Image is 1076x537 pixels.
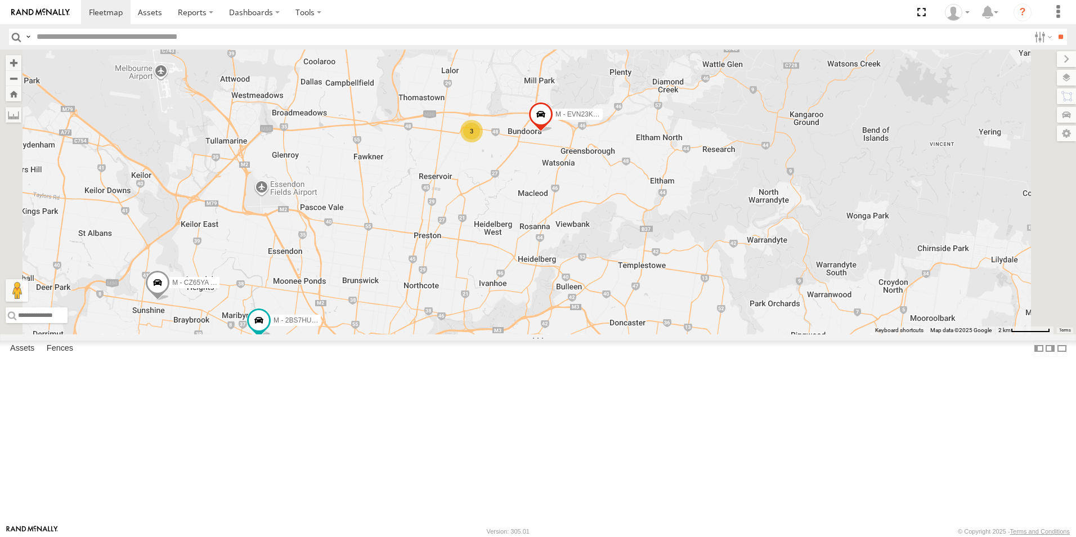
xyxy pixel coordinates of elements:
[24,29,33,45] label: Search Query
[41,341,79,356] label: Fences
[995,326,1053,334] button: Map Scale: 2 km per 66 pixels
[6,55,21,70] button: Zoom in
[958,528,1070,535] div: © Copyright 2025 -
[1044,341,1056,357] label: Dock Summary Table to the Right
[555,111,654,119] span: M - EVN23K - [PERSON_NAME]
[1014,3,1032,21] i: ?
[6,279,28,302] button: Drag Pegman onto the map to open Street View
[941,4,974,21] div: Tye Clark
[172,279,270,287] span: M - CZ65YA - [PERSON_NAME]
[1033,341,1044,357] label: Dock Summary Table to the Left
[11,8,70,16] img: rand-logo.svg
[274,316,373,324] span: M - 2BS7HU - [PERSON_NAME]
[6,86,21,101] button: Zoom Home
[1010,528,1070,535] a: Terms and Conditions
[6,70,21,86] button: Zoom out
[487,528,530,535] div: Version: 305.01
[930,327,992,333] span: Map data ©2025 Google
[1056,341,1068,357] label: Hide Summary Table
[1030,29,1054,45] label: Search Filter Options
[998,327,1011,333] span: 2 km
[6,526,58,537] a: Visit our Website
[460,120,483,142] div: 3
[1059,328,1071,333] a: Terms
[6,107,21,123] label: Measure
[5,341,40,356] label: Assets
[875,326,923,334] button: Keyboard shortcuts
[1057,126,1076,141] label: Map Settings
